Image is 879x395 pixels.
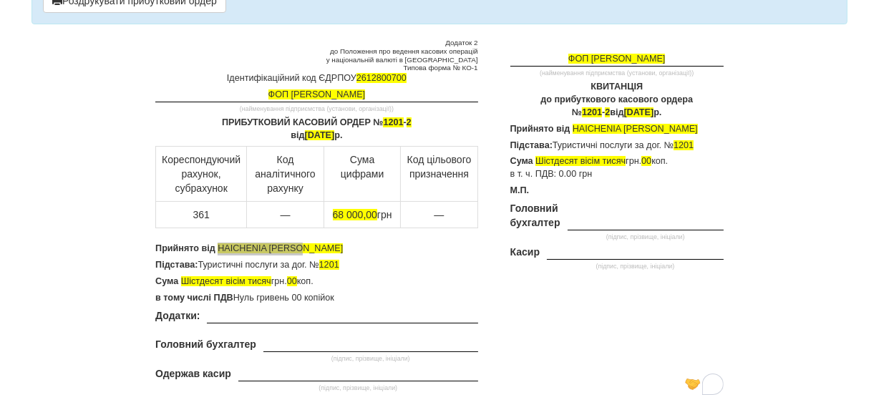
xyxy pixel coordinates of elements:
[333,209,377,220] span: 68 000,00
[156,146,247,201] td: Кореспондуючий рахунок, субрахунок
[510,201,568,245] th: Головний бухгалтер
[510,156,533,166] b: Сума
[407,117,412,127] span: 2
[510,140,724,152] p: Туристичні послуги за дог. №
[383,117,403,127] span: 1201
[156,201,247,228] td: 361
[247,146,324,201] td: Код аналітичного рахунку
[155,337,263,366] th: Головний бухгалтер
[573,124,698,134] span: HAICHENIA [PERSON_NAME]
[324,201,400,228] td: грн
[305,130,335,140] span: [DATE]
[287,276,297,286] span: 00
[568,233,724,241] small: (підпис, прізвище, ініціали)
[155,117,477,142] p: ПРИБУТКОВИЙ КАСОВИЙ ОРДЕР № - від р.
[155,72,477,85] p: Ідентифікаційний код ЄДРПОУ
[155,105,477,113] small: (найменування підприємства (установи, організації))
[155,276,178,286] b: Сума
[510,124,570,134] b: Прийнято від
[510,245,547,274] th: Касир
[181,276,271,286] span: Шістдесят вісім тисяч
[510,185,530,195] b: М.П.
[268,89,366,99] span: ФОП [PERSON_NAME]
[510,155,724,181] p: грн. коп. в т. ч. ПДВ: 0.00 грн
[155,308,207,338] th: Додатки:
[155,259,477,272] p: Туристичні послуги за дог. №
[510,81,724,120] p: КВИТАНЦІЯ до прибуткового касового ордера № - від р.
[155,243,215,253] b: Прийнято від
[624,107,654,117] span: [DATE]
[238,384,478,392] small: (підпис, прізвище, ініціали)
[510,69,724,77] small: (найменування підприємства (установи, організації))
[155,275,477,288] p: грн. коп.
[324,146,400,201] td: Сума цифрами
[401,146,477,201] td: Код цільового призначення
[605,107,610,117] span: 2
[155,292,477,305] p: Нуль гривень 00 копійок
[582,107,602,117] span: 1201
[155,39,477,72] small: Додаток 2 до Положення про ведення касових операцій у національній валюті в [GEOGRAPHIC_DATA] Тип...
[535,156,626,166] span: Шістдесят вісім тисяч
[641,156,651,166] span: 00
[155,260,198,270] b: Підстава:
[547,263,724,270] small: (підпис, прізвище, ініціали)
[155,293,233,303] b: в тому числі ПДВ
[319,260,339,270] span: 1201
[263,355,478,363] small: (підпис, прізвище, ініціали)
[401,201,477,228] td: —
[510,140,553,150] b: Підстава:
[218,243,343,253] span: HAICHENIA [PERSON_NAME]
[247,201,324,228] td: —
[568,54,666,64] span: ФОП [PERSON_NAME]
[356,73,407,83] span: 2612800700
[674,140,694,150] span: 1201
